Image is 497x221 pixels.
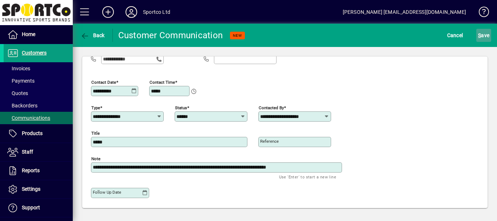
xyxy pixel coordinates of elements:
span: S [478,32,481,38]
span: Backorders [7,103,37,108]
a: Payments [4,75,73,87]
mat-label: Title [91,130,100,135]
span: Payments [7,78,35,84]
mat-label: Contact date [91,79,116,84]
mat-label: Status [175,105,187,110]
a: Invoices [4,62,73,75]
a: Staff [4,143,73,161]
div: Customer Communication [118,29,223,41]
span: Invoices [7,66,30,71]
mat-label: Type [91,105,100,110]
a: Home [4,25,73,44]
span: Communications [7,115,50,121]
span: Support [22,205,40,210]
a: Backorders [4,99,73,112]
mat-label: Reference [260,139,279,144]
span: Settings [22,186,40,192]
a: Products [4,125,73,143]
a: Settings [4,180,73,198]
span: Products [22,130,43,136]
a: Quotes [4,87,73,99]
span: Staff [22,149,33,155]
span: NEW [233,33,242,38]
mat-label: Contacted by [259,105,284,110]
button: Add [96,5,120,19]
span: ave [478,29,489,41]
button: Back [79,29,107,42]
mat-label: Note [91,156,100,161]
button: Profile [120,5,143,19]
mat-label: Follow up date [93,190,121,195]
span: Quotes [7,90,28,96]
a: Knowledge Base [473,1,488,25]
mat-hint: Use 'Enter' to start a new line [279,173,336,181]
div: Sportco Ltd [143,6,170,18]
button: Save [476,29,491,42]
app-page-header-button: Back [73,29,113,42]
a: Reports [4,162,73,180]
span: Home [22,31,35,37]
div: [PERSON_NAME] [EMAIL_ADDRESS][DOMAIN_NAME] [343,6,466,18]
span: Reports [22,167,40,173]
span: Cancel [447,29,463,41]
span: Back [80,32,105,38]
a: Support [4,199,73,217]
a: Communications [4,112,73,124]
span: Customers [22,50,47,56]
mat-label: Contact time [150,79,175,84]
button: Cancel [445,29,465,42]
